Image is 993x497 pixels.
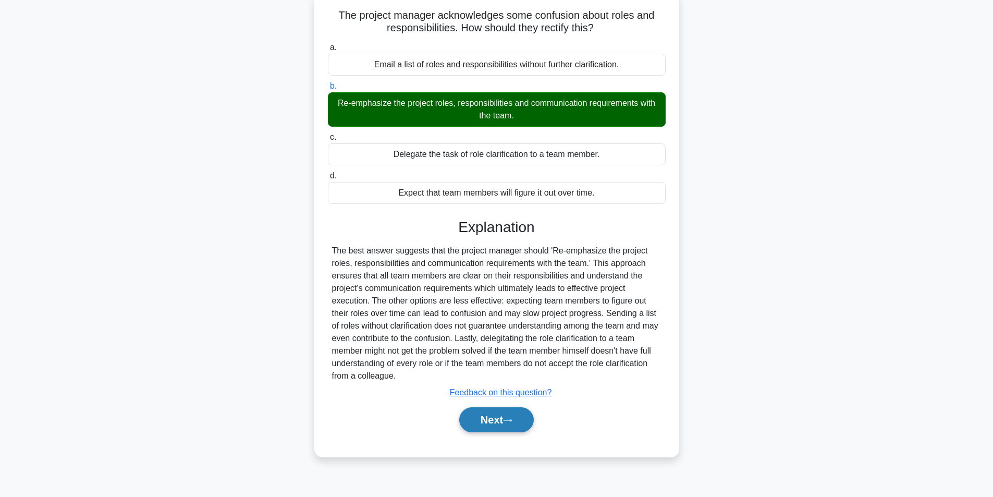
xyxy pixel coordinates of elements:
[330,81,337,90] span: b.
[327,9,667,35] h5: The project manager acknowledges some confusion about roles and responsibilities. How should they...
[330,43,337,52] span: a.
[332,245,661,382] div: The best answer suggests that the project manager should 'Re-emphasize the project roles, respons...
[330,132,336,141] span: c.
[330,171,337,180] span: d.
[328,143,666,165] div: Delegate the task of role clarification to a team member.
[328,182,666,204] div: Expect that team members will figure it out over time.
[450,388,552,397] a: Feedback on this question?
[334,219,659,236] h3: Explanation
[328,92,666,127] div: Re-emphasize the project roles, responsibilities and communication requirements with the team.
[459,407,534,432] button: Next
[328,54,666,76] div: Email a list of roles and responsibilities without further clarification.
